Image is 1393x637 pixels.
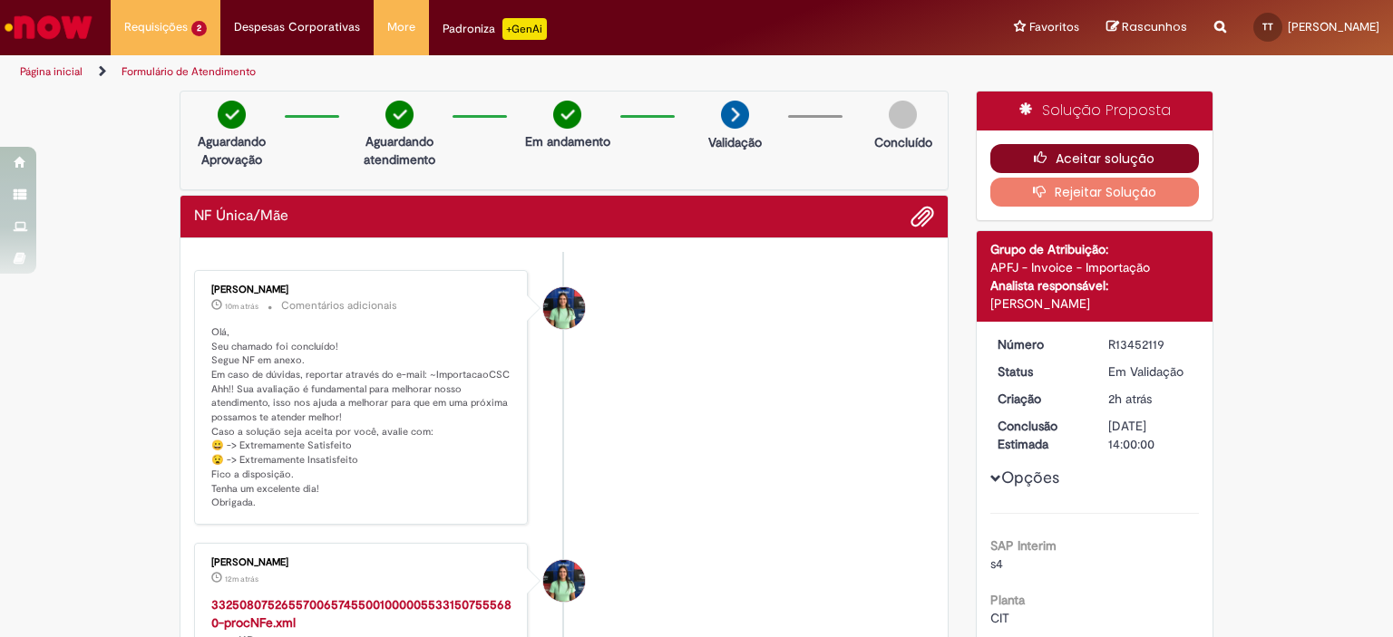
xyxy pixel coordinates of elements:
button: Adicionar anexos [911,205,934,228]
a: Formulário de Atendimento [122,64,256,79]
p: Validação [708,133,762,151]
span: 2 [191,21,207,36]
div: 27/08/2025 12:03:27 [1108,390,1193,408]
span: Favoritos [1029,18,1079,36]
div: [PERSON_NAME] [990,294,1200,313]
button: Aceitar solução [990,144,1200,173]
img: check-circle-green.png [553,101,581,129]
span: More [387,18,415,36]
span: [PERSON_NAME] [1288,19,1379,34]
img: arrow-next.png [721,101,749,129]
dt: Número [984,335,1096,353]
a: Rascunhos [1106,19,1187,36]
span: 2h atrás [1108,391,1152,407]
div: [DATE] 14:00:00 [1108,417,1193,453]
span: Requisições [124,18,188,36]
time: 27/08/2025 14:15:50 [225,574,258,584]
p: Aguardando atendimento [356,132,443,169]
span: 10m atrás [225,301,258,312]
ul: Trilhas de página [14,55,915,89]
a: Página inicial [20,64,83,79]
dt: Conclusão Estimada [984,417,1096,453]
b: Planta [990,592,1025,608]
div: [PERSON_NAME] [211,557,513,568]
div: APFJ - Invoice - Importação [990,258,1200,276]
p: Em andamento [525,132,610,150]
div: Analista responsável: [990,276,1200,294]
div: Camila Marques Da Silva [543,560,585,602]
span: CIT [990,610,1009,626]
div: Solução Proposta [977,92,1213,130]
div: Padroniza [443,18,547,40]
div: R13452119 [1108,335,1193,353]
span: s4 [990,555,1003,572]
div: Grupo de Atribuição: [990,240,1200,258]
div: [PERSON_NAME] [211,285,513,295]
img: check-circle-green.png [385,101,414,129]
time: 27/08/2025 12:03:27 [1108,391,1152,407]
b: SAP Interim [990,537,1057,554]
dt: Status [984,362,1096,381]
img: check-circle-green.png [218,101,246,129]
p: Olá, Seu chamado foi concluído! Segue NF em anexo. Em caso de dúvidas, reportar através do e-mail... [211,325,513,510]
div: Em Validação [1108,362,1193,381]
h2: NF Única/Mãe Histórico de tíquete [194,208,288,225]
img: img-circle-grey.png [889,101,917,129]
time: 27/08/2025 14:17:03 [225,301,258,312]
p: Aguardando Aprovação [188,132,276,169]
small: Comentários adicionais [281,298,397,314]
span: Rascunhos [1122,18,1187,35]
button: Rejeitar Solução [990,178,1200,207]
span: 12m atrás [225,574,258,584]
span: Despesas Corporativas [234,18,360,36]
img: ServiceNow [2,9,95,45]
span: TT [1262,21,1273,33]
p: +GenAi [502,18,547,40]
p: Concluído [874,133,932,151]
dt: Criação [984,390,1096,408]
div: Camila Marques Da Silva [543,287,585,329]
a: 33250807526557006574550010000055331507555680-procNFe.xml [211,596,511,631]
